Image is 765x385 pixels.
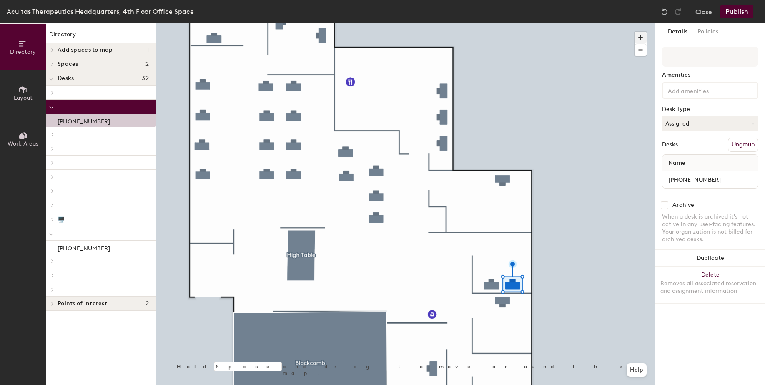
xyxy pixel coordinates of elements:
span: Spaces [58,61,78,68]
img: Redo [674,8,682,16]
div: Archive [672,202,694,209]
div: Removes all associated reservation and assignment information [660,280,760,295]
span: Desks [58,75,74,82]
img: Undo [660,8,669,16]
span: Directory [10,48,36,55]
button: Duplicate [655,250,765,267]
span: 2 [145,61,149,68]
input: Unnamed desk [664,174,756,186]
div: Acuitas Therapeutics Headquarters, 4th Floor Office Space [7,6,194,17]
h1: Directory [46,30,156,43]
p: [PHONE_NUMBER] [58,242,110,252]
span: 1 [147,47,149,53]
span: 2 [145,300,149,307]
button: Policies [692,23,723,40]
span: Points of interest [58,300,107,307]
p: [PHONE_NUMBER] [58,116,110,125]
input: Add amenities [666,85,741,95]
button: Details [663,23,692,40]
button: Assigned [662,116,758,131]
span: 🖥️ [58,216,65,224]
div: Desk Type [662,106,758,113]
span: Add spaces to map [58,47,113,53]
div: Amenities [662,72,758,78]
span: Name [664,156,690,171]
div: When a desk is archived it's not active in any user-facing features. Your organization is not bil... [662,213,758,243]
div: Desks [662,141,678,148]
button: Ungroup [728,138,758,152]
button: DeleteRemoves all associated reservation and assignment information [655,267,765,303]
span: Work Areas [8,140,38,147]
button: Publish [720,5,753,18]
button: Close [695,5,712,18]
button: Help [627,363,647,377]
span: 32 [142,75,149,82]
span: Layout [14,94,33,101]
